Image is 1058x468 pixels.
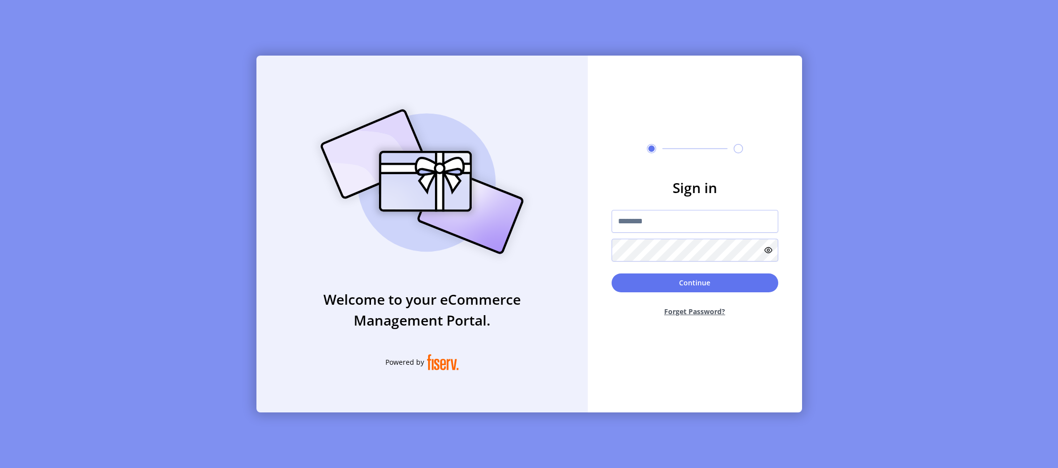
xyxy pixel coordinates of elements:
img: card_Illustration.svg [306,98,539,265]
h3: Welcome to your eCommerce Management Portal. [256,289,588,331]
button: Continue [612,273,778,292]
span: Powered by [385,357,424,367]
button: Forget Password? [612,298,778,325]
h3: Sign in [612,177,778,198]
